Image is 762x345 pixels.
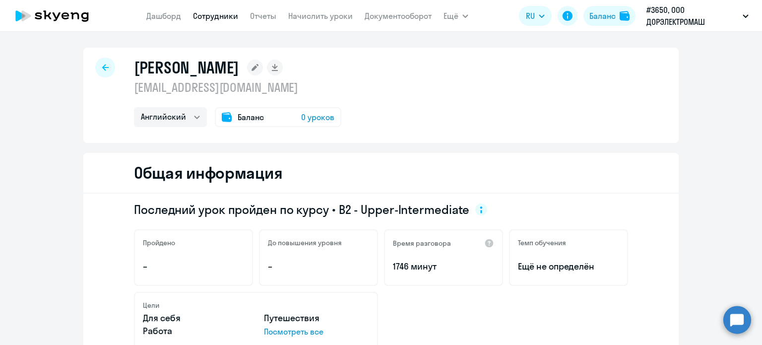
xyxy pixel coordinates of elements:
a: Сотрудники [193,11,238,21]
span: Ещё [444,10,458,22]
span: Последний урок пройден по курсу • B2 - Upper-Intermediate [134,202,469,217]
a: Дашборд [146,11,181,21]
button: #3650, ООО ДОРЭЛЕКТРОМАШ [641,4,754,28]
p: Путешествия [264,312,369,325]
p: Для себя [143,312,248,325]
span: RU [526,10,535,22]
a: Отчеты [250,11,276,21]
h1: [PERSON_NAME] [134,58,239,77]
h5: Время разговора [393,239,451,248]
h2: Общая информация [134,163,282,183]
span: 0 уроков [301,111,334,123]
p: #3650, ООО ДОРЭЛЕКТРОМАШ [646,4,739,28]
span: Ещё не определён [518,260,619,273]
div: Баланс [589,10,616,22]
img: balance [620,11,630,21]
a: Документооборот [365,11,432,21]
p: – [268,260,369,273]
p: Работа [143,325,248,338]
p: 1746 минут [393,260,494,273]
h5: До повышения уровня [268,238,342,247]
h5: Темп обучения [518,238,566,247]
h5: Цели [143,301,159,310]
p: [EMAIL_ADDRESS][DOMAIN_NAME] [134,79,341,95]
button: Балансbalance [583,6,635,26]
p: – [143,260,244,273]
span: Баланс [238,111,264,123]
button: Ещё [444,6,468,26]
h5: Пройдено [143,238,175,247]
a: Начислить уроки [288,11,353,21]
button: RU [519,6,552,26]
p: Посмотреть все [264,326,369,338]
